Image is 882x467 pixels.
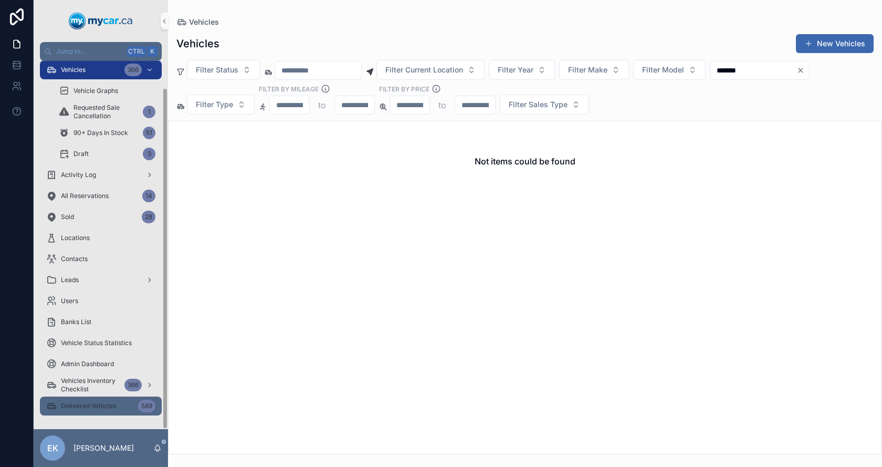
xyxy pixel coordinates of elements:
a: Delivered Vehicles589 [40,397,162,416]
span: Activity Log [61,171,96,179]
p: [PERSON_NAME] [73,443,134,453]
a: Vehicles [176,17,219,27]
a: 90+ Days In Stock51 [52,123,162,142]
span: Filter Type [196,99,233,110]
span: Requested Sale Cancellation [73,103,139,120]
a: Activity Log [40,165,162,184]
span: Filter Sales Type [509,99,568,110]
span: Vehicle Status Statistics [61,339,132,347]
span: All Reservations [61,192,109,200]
button: New Vehicles [796,34,874,53]
a: All Reservations14 [40,186,162,205]
p: to [438,99,446,111]
div: 3 [143,148,155,160]
div: 366 [124,64,142,76]
span: Filter Make [568,65,607,75]
a: Banks List [40,313,162,331]
span: Users [61,297,78,305]
span: 90+ Days In Stock [73,129,128,137]
span: Vehicles [61,66,86,74]
a: Vehicles366 [40,60,162,79]
label: FILTER BY PRICE [379,84,429,94]
span: Filter Model [642,65,684,75]
a: Sold28 [40,207,162,226]
div: 14 [142,190,155,202]
button: Select Button [187,95,255,115]
button: Select Button [633,60,706,80]
div: scrollable content [34,61,168,429]
a: Requested Sale Cancellation1 [52,102,162,121]
div: 589 [138,400,155,412]
a: Vehicles Inventory Checklist366 [40,376,162,395]
a: Contacts [40,250,162,268]
h1: Vehicles [176,36,219,51]
button: Select Button [500,95,589,115]
span: K [148,47,156,56]
a: Leads [40,271,162,289]
p: to [318,99,326,111]
button: Jump to...CtrlK [40,42,162,61]
div: 1 [143,106,155,118]
span: Draft [73,150,89,158]
button: Select Button [559,60,629,80]
span: Banks List [61,318,91,326]
button: Select Button [376,60,485,80]
div: 28 [142,211,155,223]
button: Select Button [187,60,260,80]
h2: Not items could be found [475,155,575,168]
span: Admin Dashboard [61,360,114,368]
span: Filter Year [498,65,533,75]
span: Locations [61,234,90,242]
span: Vehicles Inventory Checklist [61,377,120,393]
span: Leads [61,276,79,284]
span: EK [47,442,58,454]
span: Vehicle Graphs [73,87,118,95]
span: Jump to... [56,47,123,56]
button: Select Button [489,60,555,80]
div: 51 [143,127,155,139]
div: 366 [124,379,142,391]
button: Clear [796,66,809,75]
a: Users [40,292,162,310]
span: Vehicles [189,17,219,27]
span: Filter Current Location [385,65,463,75]
span: Sold [61,213,74,221]
span: Ctrl [127,46,146,57]
a: Draft3 [52,144,162,163]
a: Vehicle Graphs [52,81,162,100]
a: Locations [40,229,162,247]
label: Filter By Mileage [259,84,319,94]
img: App logo [69,13,133,29]
span: Contacts [61,255,88,263]
a: Admin Dashboard [40,355,162,373]
span: Delivered Vehicles [61,402,116,410]
a: Vehicle Status Statistics [40,334,162,352]
span: Filter Status [196,65,238,75]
